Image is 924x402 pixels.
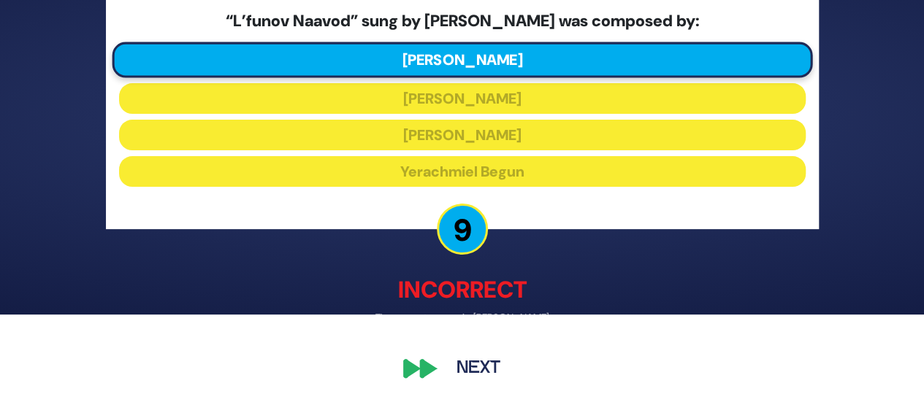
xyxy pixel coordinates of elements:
p: 9 [437,204,488,255]
h5: “L’funov Naavod” sung by [PERSON_NAME] was composed by: [119,12,806,31]
p: The correct answer is: [PERSON_NAME] [106,310,819,325]
button: [PERSON_NAME] [112,42,812,78]
button: [PERSON_NAME] [119,83,806,114]
button: [PERSON_NAME] [119,120,806,150]
button: Next [436,352,521,385]
button: Yerachmiel Begun [119,156,806,187]
p: Incorrect [106,272,819,307]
